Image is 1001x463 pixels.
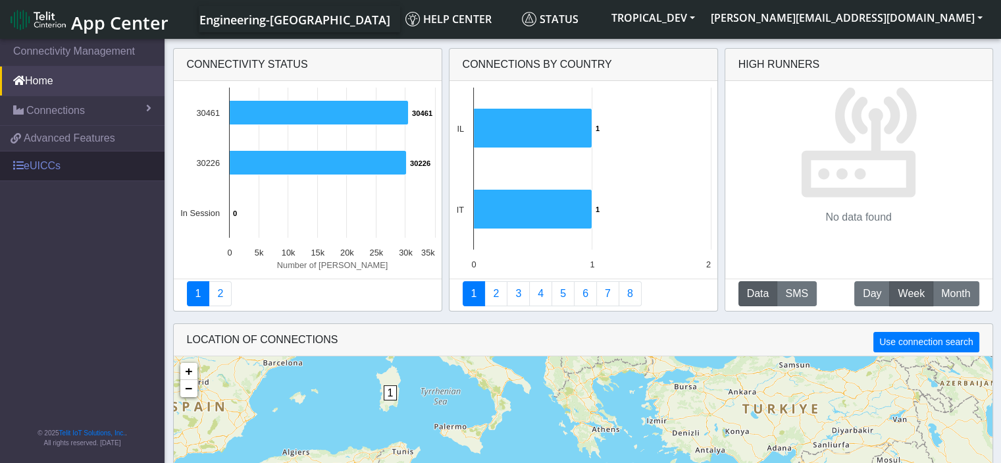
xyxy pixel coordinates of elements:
img: logo-telit-cinterion-gw-new.png [11,9,66,30]
text: 5k [254,248,263,258]
a: Connections By Country [463,281,486,306]
div: LOCATION OF CONNECTIONS [174,324,992,356]
span: Status [522,12,578,26]
text: IL [457,124,464,134]
a: Connectivity status [187,281,210,306]
span: Month [941,286,970,302]
a: Usage by Carrier [552,281,575,306]
span: App Center [71,11,168,35]
div: 1 [384,385,397,425]
button: Month [933,281,979,306]
div: Connectivity status [174,49,442,81]
a: Telit IoT Solutions, Inc. [59,429,125,437]
a: Usage per Country [507,281,530,306]
text: 25k [369,248,383,258]
img: knowledge.svg [405,12,420,26]
a: Not Connected for 30 days [619,281,642,306]
span: Help center [405,12,492,26]
a: Zoom in [180,363,197,380]
span: 1 [384,385,398,400]
text: 30226 [196,158,220,168]
text: 0 [471,259,476,269]
button: Day [854,281,890,306]
a: App Center [11,5,167,34]
div: High Runners [738,57,820,72]
text: 0 [227,248,232,258]
div: Connections By Country [449,49,717,81]
img: No data found [800,81,917,199]
a: Status [517,6,603,32]
text: 1 [596,124,600,132]
a: Connections By Carrier [529,281,552,306]
img: status.svg [522,12,536,26]
a: Zero Session [596,281,619,306]
nav: Summary paging [187,281,428,306]
button: Use connection search [873,332,979,352]
a: Deployment status [209,281,232,306]
button: [PERSON_NAME][EMAIL_ADDRESS][DOMAIN_NAME] [703,6,990,30]
text: 1 [596,205,600,213]
text: 30461 [412,109,432,117]
text: 20k [340,248,353,258]
text: 1 [590,259,594,269]
button: Week [889,281,933,306]
span: Day [863,286,881,302]
text: 30461 [196,108,220,118]
span: Engineering-[GEOGRAPHIC_DATA] [199,12,390,28]
text: 30226 [410,159,430,167]
a: Your current platform instance [199,6,390,32]
span: Connections [26,103,85,119]
text: 2 [706,259,710,269]
span: Advanced Features [24,130,115,146]
p: No data found [825,209,892,225]
text: 35k [421,248,434,258]
a: Carrier [484,281,507,306]
text: IT [456,205,464,215]
text: 10k [281,248,295,258]
a: Zoom out [180,380,197,397]
a: Help center [400,6,517,32]
nav: Summary paging [463,281,704,306]
span: Week [898,286,925,302]
button: TROPICAL_DEV [603,6,703,30]
text: 0 [233,209,237,217]
text: 30k [399,248,413,258]
a: 14 Days Trend [574,281,597,306]
button: Data [738,281,778,306]
button: SMS [777,281,817,306]
text: Number of [PERSON_NAME] [276,260,388,270]
text: 15k [311,248,324,258]
text: In Session [180,208,220,218]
